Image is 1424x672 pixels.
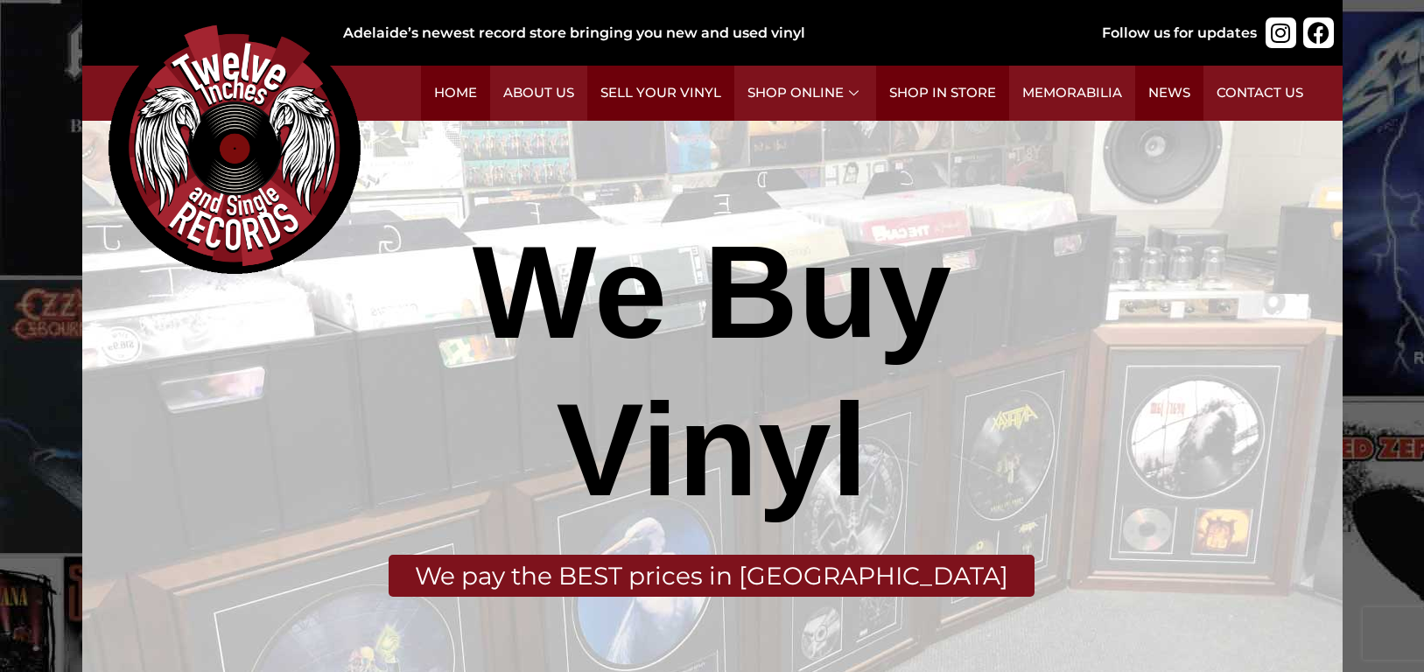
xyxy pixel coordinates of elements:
[325,213,1098,528] div: We Buy Vinyl
[734,66,876,121] a: Shop Online
[1009,66,1135,121] a: Memorabilia
[421,66,490,121] a: Home
[1102,23,1257,44] div: Follow us for updates
[389,555,1035,597] div: We pay the BEST prices in [GEOGRAPHIC_DATA]
[343,23,1045,44] div: Adelaide’s newest record store bringing you new and used vinyl
[1135,66,1203,121] a: News
[876,66,1009,121] a: Shop in Store
[587,66,734,121] a: Sell Your Vinyl
[490,66,587,121] a: About Us
[1203,66,1316,121] a: Contact Us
